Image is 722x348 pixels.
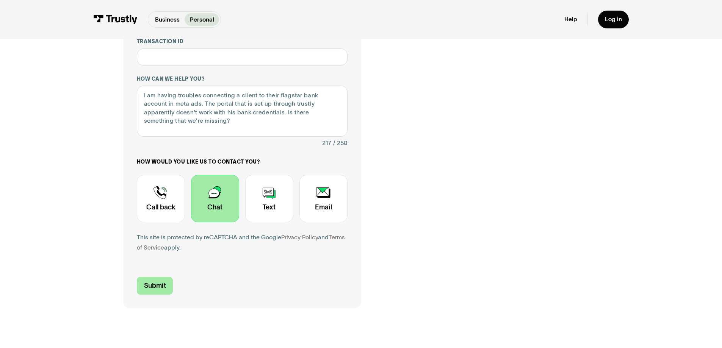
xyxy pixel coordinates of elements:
div: / 250 [333,138,348,148]
label: Transaction ID [137,38,348,45]
img: Trustly Logo [93,15,138,24]
div: This site is protected by reCAPTCHA and the Google and apply. [137,233,348,253]
p: Personal [190,15,214,24]
div: 217 [322,138,331,148]
label: How can we help you? [137,76,348,83]
a: Personal [185,13,219,26]
a: Help [564,16,577,23]
input: Submit [137,277,173,295]
div: Log in [605,16,622,23]
label: How would you like us to contact you? [137,159,348,165]
a: Business [150,13,185,26]
p: Business [155,15,180,24]
a: Privacy Policy [281,234,318,240]
a: Log in [598,11,629,28]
